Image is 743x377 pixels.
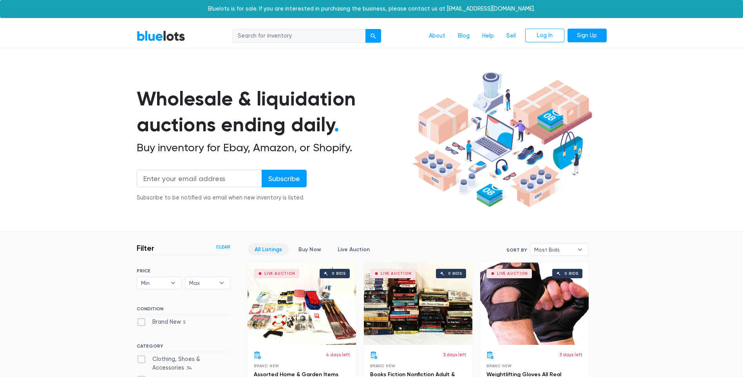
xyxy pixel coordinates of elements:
b: ▾ [213,277,230,289]
a: Live Auction 0 bids [248,263,356,345]
input: Enter your email address [137,170,262,187]
p: 3 days left [443,351,466,358]
input: Search for inventory [233,29,366,43]
div: Live Auction [381,272,412,275]
label: Brand New [137,318,188,326]
h3: Filter [137,243,154,253]
b: ▾ [572,244,588,256]
span: Min [141,277,167,289]
div: 0 bids [564,272,578,275]
h1: Wholesale & liquidation auctions ending daily [137,86,409,138]
a: Blog [452,29,476,43]
a: Sell [500,29,522,43]
h2: Buy inventory for Ebay, Amazon, or Shopify. [137,141,409,154]
label: Clothing, Shoes & Accessories [137,355,230,372]
a: Live Auction 0 bids [480,263,589,345]
div: Live Auction [264,272,295,275]
a: Live Auction 0 bids [364,263,472,345]
a: Log In [525,29,564,43]
div: 0 bids [332,272,346,275]
b: ▾ [165,277,181,289]
img: hero-ee84e7d0318cb26816c560f6b4441b76977f77a177738b4e94f68c95b2b83dbb.png [409,69,595,211]
div: Live Auction [497,272,528,275]
p: 3 days left [559,351,582,358]
span: Max [189,277,215,289]
label: Sort By [506,246,527,254]
input: Subscribe [262,170,307,187]
h6: PRICE [137,268,230,274]
div: 0 bids [448,272,462,275]
span: . [334,113,339,136]
span: Brand New [254,364,279,368]
a: About [423,29,452,43]
a: Sign Up [568,29,607,43]
span: 34 [184,365,195,372]
span: Brand New [370,364,396,368]
div: Subscribe to be notified via email when new inventory is listed. [137,194,307,202]
a: Live Auction [331,243,376,256]
a: Help [476,29,500,43]
a: All Listings [248,243,289,256]
a: Buy Now [292,243,328,256]
a: BlueLots [137,30,185,42]
h6: CATEGORY [137,343,230,352]
a: Clear [216,243,230,250]
span: Most Bids [534,244,573,256]
span: 5 [181,319,188,326]
h6: CONDITION [137,306,230,315]
span: Brand New [486,364,512,368]
p: 4 days left [326,351,350,358]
